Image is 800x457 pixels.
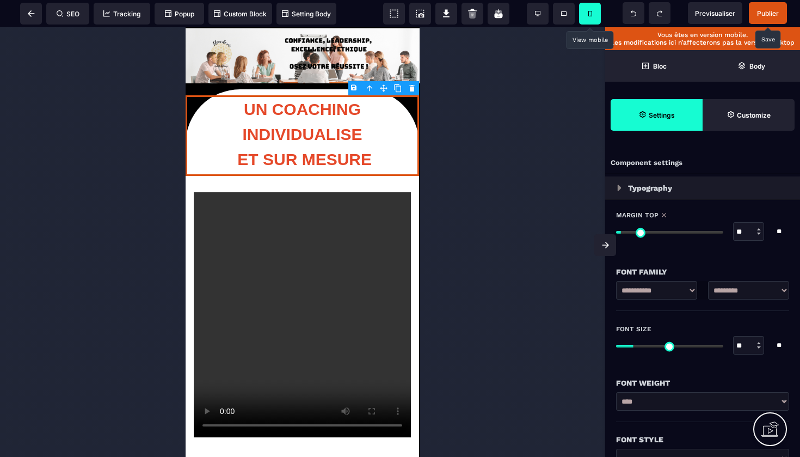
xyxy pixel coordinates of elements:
[688,2,742,24] span: Preview
[57,10,79,18] span: SEO
[616,325,651,333] span: Font Size
[611,99,703,131] span: Settings
[628,181,672,194] p: Typography
[749,62,765,70] strong: Body
[165,10,194,18] span: Popup
[605,50,703,82] span: Open Blocks
[617,185,621,191] img: loading
[695,9,735,17] span: Previsualiser
[653,62,667,70] strong: Bloc
[611,39,795,46] p: Les modifications ici n’affecterons pas la version desktop
[616,433,789,446] div: Font Style
[103,10,140,18] span: Tracking
[616,265,789,278] div: Font Family
[703,50,800,82] span: Open Layer Manager
[737,111,771,119] strong: Customize
[214,10,267,18] span: Custom Block
[282,10,331,18] span: Setting Body
[409,3,431,25] span: Screenshot
[47,73,186,141] b: UN COACHING INDIVIDUALISE ET SUR MESURE
[757,9,779,17] span: Publier
[605,153,800,174] div: Component settings
[649,111,675,119] strong: Settings
[616,211,659,220] span: Margin Top
[616,376,789,389] div: Font Weight
[383,3,405,25] span: View components
[703,99,795,131] span: Open Style Manager
[611,31,795,39] p: Vous êtes en version mobile.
